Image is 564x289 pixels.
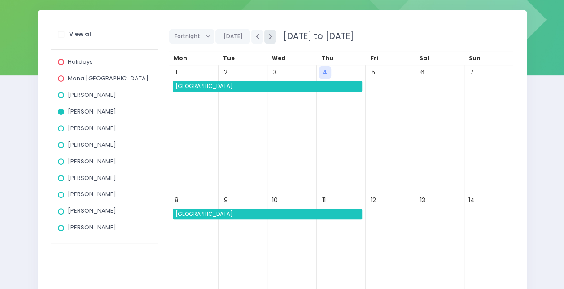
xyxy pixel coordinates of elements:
[69,30,93,38] strong: View all
[367,194,379,206] span: 12
[215,29,250,44] button: [DATE]
[68,107,116,116] span: [PERSON_NAME]
[277,30,353,42] span: [DATE] to [DATE]
[318,194,330,206] span: 11
[68,91,116,99] span: [PERSON_NAME]
[169,29,214,44] button: Fortnight
[466,194,478,206] span: 14
[269,66,281,79] span: 3
[68,74,149,83] span: Mana [GEOGRAPHIC_DATA]
[174,54,187,62] span: Mon
[223,54,235,62] span: Tue
[269,194,281,206] span: 10
[469,54,481,62] span: Sun
[420,54,430,62] span: Sat
[68,140,116,149] span: [PERSON_NAME]
[370,54,378,62] span: Fri
[171,194,183,206] span: 8
[272,54,285,62] span: Wed
[174,81,363,92] span: Shotover Primary School
[68,190,116,198] span: [PERSON_NAME]
[466,66,478,79] span: 7
[220,66,232,79] span: 2
[68,223,116,232] span: [PERSON_NAME]
[321,54,333,62] span: Thu
[220,194,232,206] span: 9
[175,30,202,43] span: Fortnight
[68,57,93,66] span: Holidays
[416,194,428,206] span: 13
[319,66,331,79] span: 4
[68,157,116,166] span: [PERSON_NAME]
[367,66,379,79] span: 5
[68,206,116,215] span: [PERSON_NAME]
[68,174,116,182] span: [PERSON_NAME]
[68,124,116,132] span: [PERSON_NAME]
[174,209,363,219] span: Shotover Primary School
[171,66,183,79] span: 1
[416,66,428,79] span: 6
